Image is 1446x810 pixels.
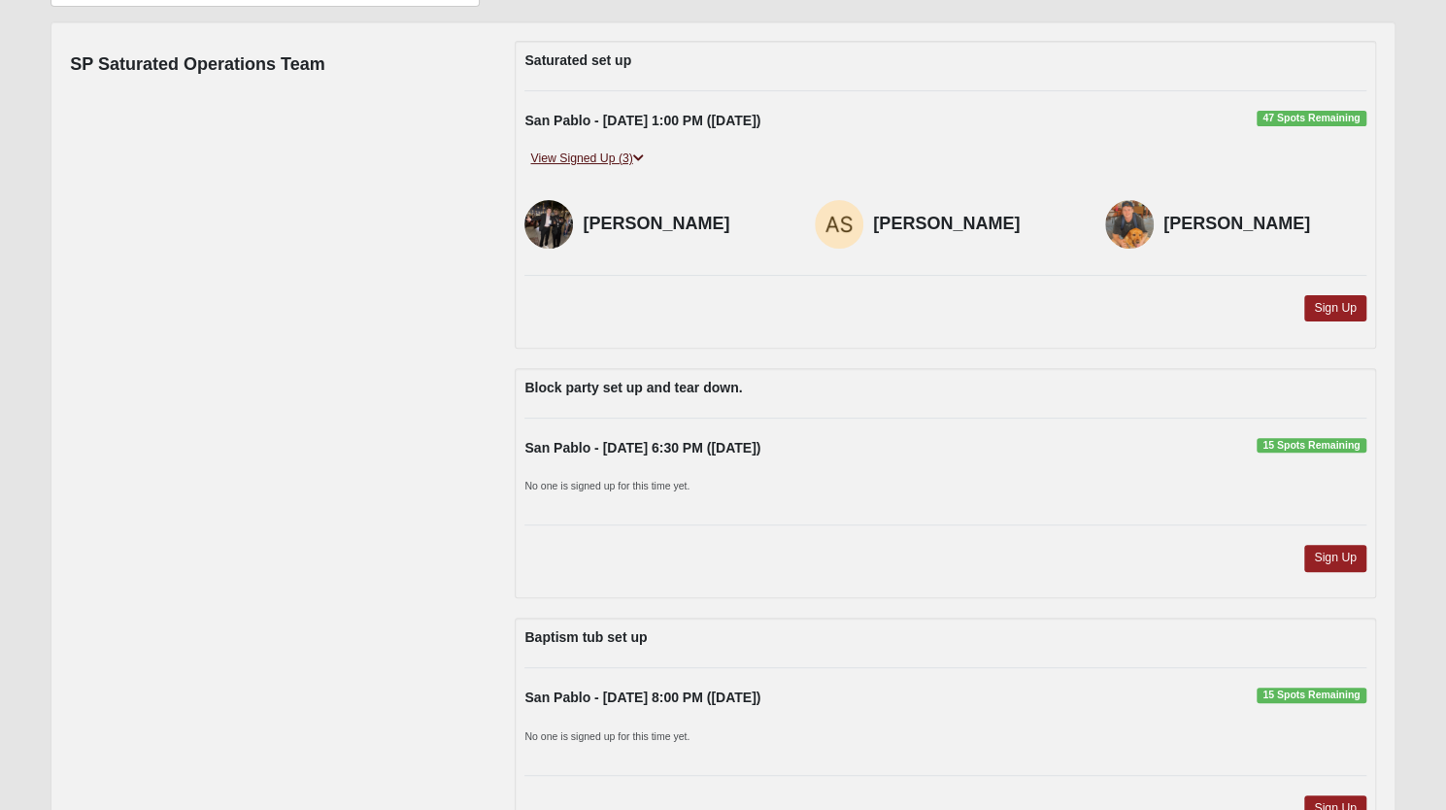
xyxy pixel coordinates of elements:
[524,440,760,456] strong: San Pablo - [DATE] 6:30 PM ([DATE])
[1105,200,1154,249] img: Brandon Edwards
[1163,214,1366,235] h4: [PERSON_NAME]
[70,54,324,76] h4: SP Saturated Operations Team
[1257,438,1366,454] span: 15 Spots Remaining
[524,480,689,491] small: No one is signed up for this time yet.
[1257,688,1366,703] span: 15 Spots Remaining
[524,200,573,249] img: Marshall Schmitz
[1304,295,1366,321] a: Sign Up
[524,380,742,395] strong: Block party set up and tear down.
[815,200,863,249] img: Amy Shearer
[873,214,1076,235] h4: [PERSON_NAME]
[524,690,760,705] strong: San Pablo - [DATE] 8:00 PM ([DATE])
[524,52,631,68] strong: Saturated set up
[524,149,649,169] a: View Signed Up (3)
[583,214,786,235] h4: [PERSON_NAME]
[524,730,689,742] small: No one is signed up for this time yet.
[524,629,647,645] strong: Baptism tub set up
[524,113,760,128] strong: San Pablo - [DATE] 1:00 PM ([DATE])
[1304,545,1366,571] a: Sign Up
[1257,111,1366,126] span: 47 Spots Remaining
